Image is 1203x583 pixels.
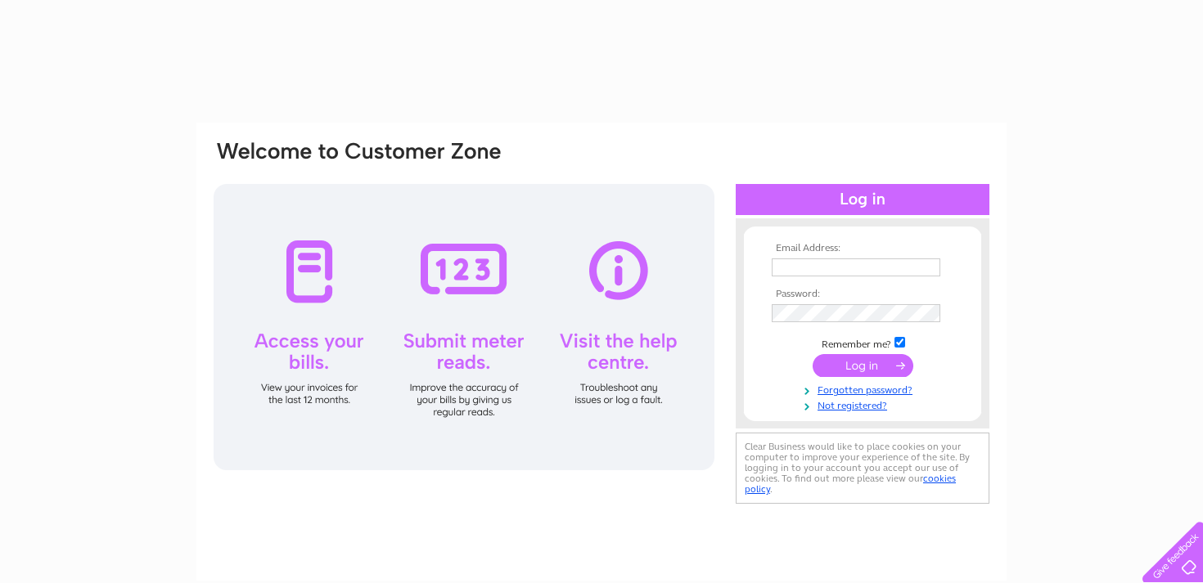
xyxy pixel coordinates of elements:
a: Forgotten password? [772,381,957,397]
div: Clear Business would like to place cookies on your computer to improve your experience of the sit... [736,433,989,504]
a: Not registered? [772,397,957,412]
th: Email Address: [768,243,957,254]
th: Password: [768,289,957,300]
td: Remember me? [768,334,957,351]
input: Submit [813,354,913,377]
a: cookies policy [745,473,956,495]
